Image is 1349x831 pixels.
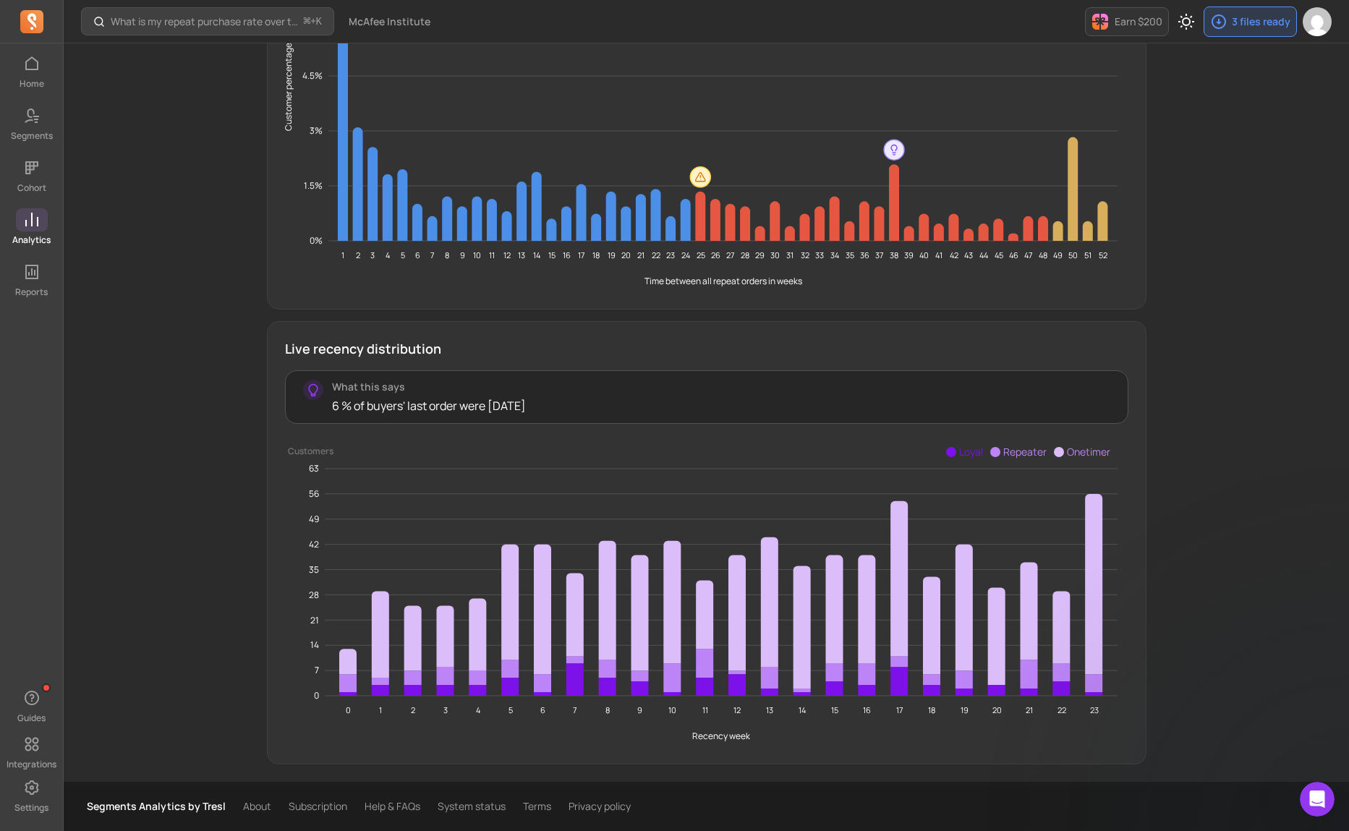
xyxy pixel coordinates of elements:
[523,799,551,814] a: Terms
[692,730,751,742] tspan: Recency week
[1085,7,1169,36] button: Earn $200
[607,249,615,260] tspan: 19
[316,16,322,27] kbd: K
[309,563,319,575] tspan: 35
[1057,704,1065,715] tspan: 22
[548,249,555,260] tspan: 15
[540,704,545,715] tspan: 6
[282,43,294,131] tspan: Customer percentage
[994,249,1003,260] tspan: 45
[438,799,506,814] a: System status
[345,704,350,715] tspan: 0
[11,130,53,142] p: Segments
[332,380,526,394] p: What this says
[1003,445,1047,459] span: Repeater
[637,704,642,715] tspan: 9
[562,249,570,260] tspan: 16
[303,13,311,31] kbd: ⌘
[960,704,968,715] tspan: 19
[1303,7,1332,36] img: avatar
[243,799,271,814] a: About
[518,249,525,260] tspan: 13
[830,249,838,260] tspan: 34
[1172,7,1201,36] button: Toggle dark mode
[1098,249,1107,260] tspan: 52
[800,249,809,260] tspan: 32
[414,249,420,260] tspan: 6
[355,249,359,260] tspan: 2
[1068,249,1078,260] tspan: 50
[289,799,347,814] a: Subscription
[1084,249,1091,260] tspan: 51
[1089,704,1098,715] tspan: 23
[845,249,854,260] tspan: 35
[1053,249,1063,260] tspan: 49
[7,759,56,770] p: Integrations
[14,802,48,814] p: Settings
[386,249,390,260] tspan: 4
[310,639,319,651] tspan: 14
[1204,7,1297,37] button: 3 files ready
[1067,445,1110,459] span: Onetimer
[741,249,749,260] tspan: 28
[573,704,577,715] tspan: 7
[310,234,323,247] tspan: 0%
[12,234,51,246] p: Analytics
[489,249,495,260] tspan: 11
[475,704,480,715] tspan: 4
[919,249,929,260] tspan: 40
[411,704,415,715] tspan: 2
[935,249,942,260] tspan: 41
[309,462,319,474] tspan: 63
[17,182,46,194] p: Cohort
[895,704,903,715] tspan: 17
[1232,14,1290,29] p: 3 files ready
[949,249,958,260] tspan: 42
[702,704,707,715] tspan: 11
[111,14,298,29] p: What is my repeat purchase rate over time?
[577,249,584,260] tspan: 17
[15,286,48,298] p: Reports
[430,249,434,260] tspan: 7
[874,249,883,260] tspan: 37
[309,487,319,500] tspan: 56
[668,704,676,715] tspan: 10
[341,249,344,260] tspan: 1
[928,704,935,715] tspan: 18
[1024,249,1032,260] tspan: 47
[379,704,382,715] tspan: 1
[332,397,526,414] p: 6 % of buyers' last order were [DATE]
[503,249,510,260] tspan: 12
[370,249,375,260] tspan: 3
[830,704,838,715] tspan: 15
[592,249,600,260] tspan: 18
[766,704,773,715] tspan: 13
[81,7,334,35] button: What is my repeat purchase rate over time?⌘+K
[16,683,48,727] button: Guides
[959,445,983,459] span: Loyal
[473,249,481,260] tspan: 10
[400,249,404,260] tspan: 5
[445,249,449,260] tspan: 8
[696,249,705,260] tspan: 25
[1300,782,1335,817] iframe: Intercom live chat
[859,249,869,260] tspan: 36
[725,249,734,260] tspan: 27
[314,689,319,702] tspan: 0
[1039,249,1047,260] tspan: 48
[666,249,675,260] tspan: 23
[569,799,631,814] a: Privacy policy
[644,275,801,287] tspan: Time between all repeat orders in weeks
[605,704,610,715] tspan: 8
[309,588,319,600] tspan: 28
[309,537,319,550] tspan: 42
[285,339,1128,359] h3: Live recency distribution
[681,249,690,260] tspan: 24
[310,124,323,137] tspan: 3%
[340,9,439,35] button: McAfee Institute
[621,249,631,260] tspan: 20
[459,249,464,260] tspan: 9
[733,704,741,715] tspan: 12
[304,14,322,29] span: +
[87,799,226,814] p: Segments Analytics by Tresl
